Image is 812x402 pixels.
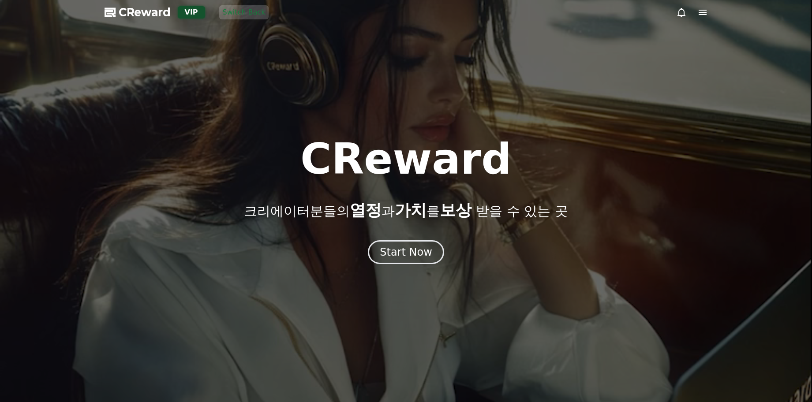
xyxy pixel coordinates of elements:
[244,201,568,219] p: 크리에이터분들의 과 를 받을 수 있는 곳
[178,6,205,19] div: VIP
[368,240,444,264] button: Start Now
[105,5,171,19] a: CReward
[368,249,444,257] a: Start Now
[440,201,471,219] span: 보상
[350,201,382,219] span: 열정
[300,138,512,180] h1: CReward
[380,245,432,259] div: Start Now
[119,5,171,19] span: CReward
[219,5,269,19] button: Switch Back
[395,201,427,219] span: 가치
